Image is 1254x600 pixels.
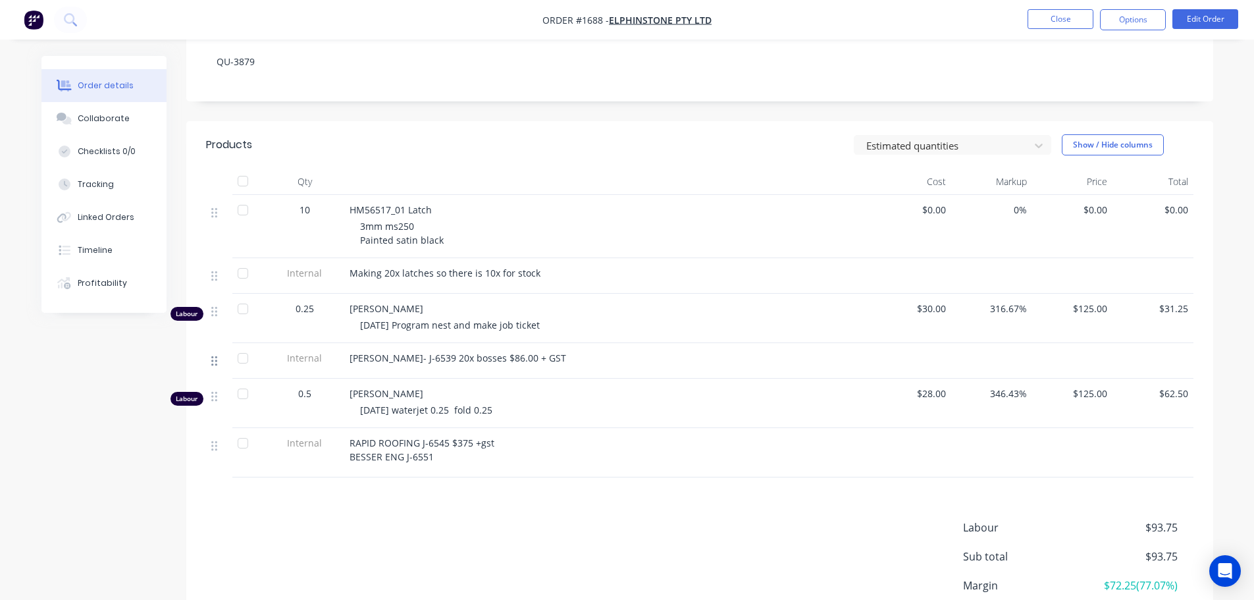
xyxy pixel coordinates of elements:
[78,113,130,124] div: Collaborate
[963,578,1080,593] span: Margin
[1100,9,1166,30] button: Options
[1080,549,1177,564] span: $93.75
[1118,203,1188,217] span: $0.00
[876,203,947,217] span: $0.00
[609,14,712,26] a: Elphinstone Pty Ltd
[271,351,339,365] span: Internal
[1037,203,1108,217] span: $0.00
[78,146,136,157] div: Checklists 0/0
[1028,9,1093,29] button: Close
[1118,387,1188,400] span: $62.50
[876,302,947,315] span: $30.00
[350,437,494,463] span: RAPID ROOFING J-6545 $375 +gst BESSER ENG J-6551
[78,211,134,223] div: Linked Orders
[1032,169,1113,195] div: Price
[1037,387,1108,400] span: $125.00
[350,302,423,315] span: [PERSON_NAME]
[41,135,167,168] button: Checklists 0/0
[956,203,1027,217] span: 0%
[542,14,609,26] span: Order #1688 -
[206,137,252,153] div: Products
[41,69,167,102] button: Order details
[360,220,444,246] span: 3mm ms250 Painted satin black
[1080,520,1177,535] span: $93.75
[41,102,167,135] button: Collaborate
[1172,9,1238,29] button: Edit Order
[350,387,423,400] span: [PERSON_NAME]
[360,404,492,416] span: [DATE] waterjet 0.25 fold 0.25
[78,80,134,92] div: Order details
[1118,302,1188,315] span: $31.25
[350,204,432,216] span: HM56517_01 Latch
[956,302,1027,315] span: 316.67%
[41,168,167,201] button: Tracking
[350,267,540,279] span: Making 20x latches so there is 10x for stock
[206,41,1193,82] div: QU-3879
[271,436,339,450] span: Internal
[78,277,127,289] div: Profitability
[265,169,344,195] div: Qty
[963,520,1080,535] span: Labour
[300,203,310,217] span: 10
[350,352,566,364] span: [PERSON_NAME]- J-6539 20x bosses $86.00 + GST
[78,178,114,190] div: Tracking
[271,266,339,280] span: Internal
[170,307,203,321] div: Labour
[1062,134,1164,155] button: Show / Hide columns
[78,244,113,256] div: Timeline
[41,267,167,300] button: Profitability
[1037,302,1108,315] span: $125.00
[41,234,167,267] button: Timeline
[41,201,167,234] button: Linked Orders
[298,387,311,400] span: 0.5
[1112,169,1193,195] div: Total
[876,387,947,400] span: $28.00
[871,169,952,195] div: Cost
[1209,555,1241,587] div: Open Intercom Messenger
[360,319,540,331] span: [DATE] Program nest and make job ticket
[1080,578,1177,593] span: $72.25 ( 77.07 %)
[24,10,43,30] img: Factory
[956,387,1027,400] span: 346.43%
[296,302,314,315] span: 0.25
[170,392,203,406] div: Labour
[951,169,1032,195] div: Markup
[963,549,1080,564] span: Sub total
